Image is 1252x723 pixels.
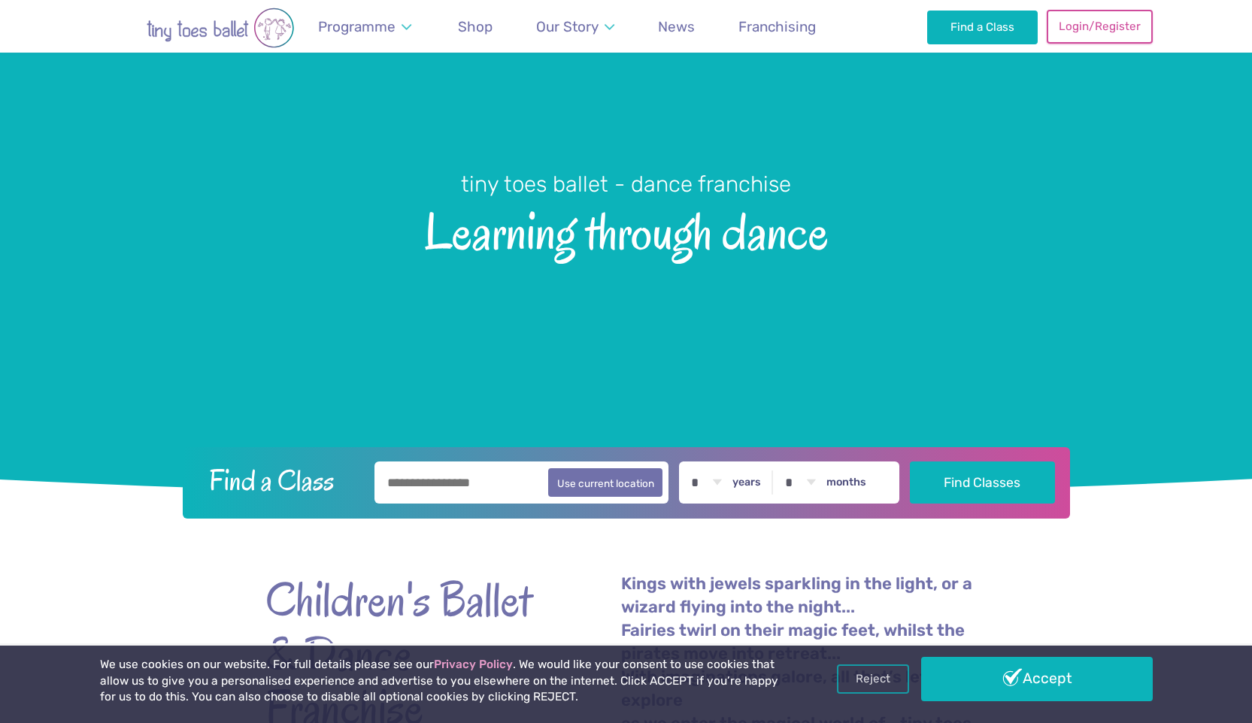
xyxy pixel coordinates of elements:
a: News [651,9,702,44]
span: Franchising [738,18,816,35]
a: Privacy Policy [434,658,513,671]
a: Login/Register [1047,10,1152,43]
span: Our Story [536,18,599,35]
a: Reject [837,664,909,693]
img: tiny toes ballet [100,8,341,48]
h2: Find a Class [197,461,364,499]
button: Use current location [548,468,663,497]
a: Franchising [732,9,823,44]
p: We use cookies on our website. For full details please see our . We would like your consent to us... [100,657,784,706]
span: Programme [318,18,396,35]
a: Shop [451,9,500,44]
label: months [826,476,866,489]
span: Learning through dance [26,199,1226,260]
small: tiny toes ballet - dance franchise [461,171,791,197]
a: Our Story [529,9,621,44]
a: Accept [921,657,1153,700]
a: Find a Class [927,11,1038,44]
label: years [732,476,761,489]
a: Programme [311,9,419,44]
button: Find Classes [910,461,1055,504]
span: News [658,18,695,35]
span: Shop [458,18,493,35]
